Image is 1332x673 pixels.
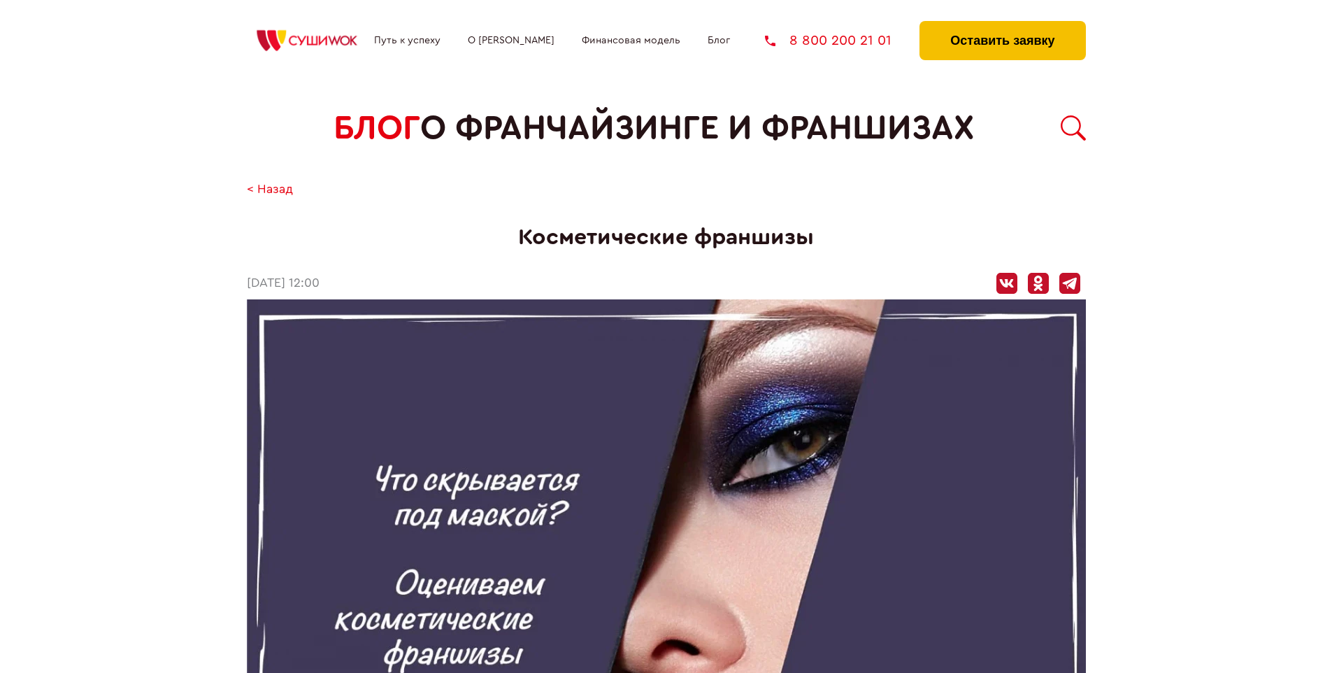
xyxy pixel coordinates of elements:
[247,183,293,197] a: < Назад
[334,109,420,148] span: БЛОГ
[708,35,730,46] a: Блог
[420,109,974,148] span: о франчайзинге и франшизах
[247,225,1086,250] h1: Косметические франшизы
[919,21,1085,60] button: Оставить заявку
[374,35,441,46] a: Путь к успеху
[468,35,554,46] a: О [PERSON_NAME]
[765,34,891,48] a: 8 800 200 21 01
[789,34,891,48] span: 8 800 200 21 01
[247,276,320,291] time: [DATE] 12:00
[582,35,680,46] a: Финансовая модель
